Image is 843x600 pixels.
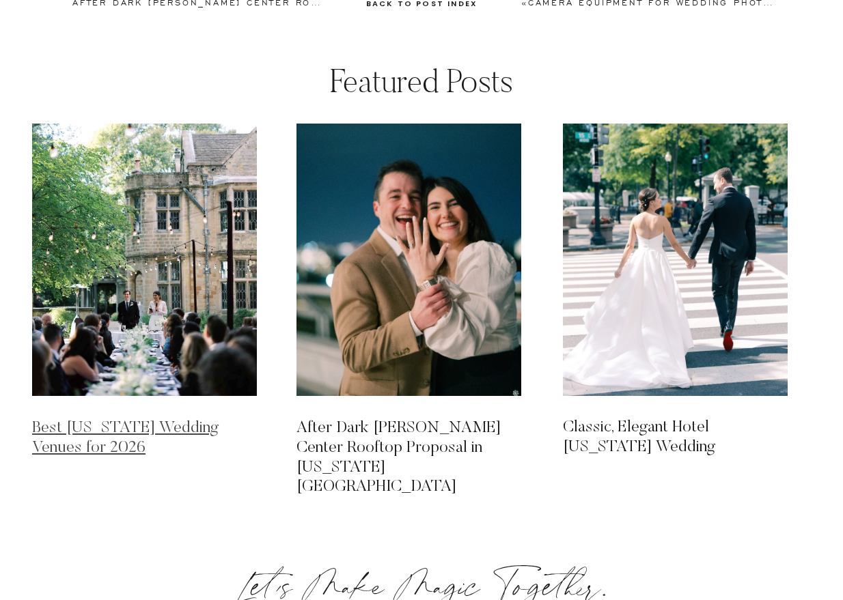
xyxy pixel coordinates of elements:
[296,420,501,495] a: After Dark [PERSON_NAME] Center Rooftop Proposal in [US_STATE][GEOGRAPHIC_DATA]
[563,419,715,455] a: Classic, Elegant Hotel [US_STATE] Wedding
[302,61,541,96] h3: Featured posts
[229,394,452,408] a: wedding at [GEOGRAPHIC_DATA][US_STATE]
[32,124,257,396] img: Alex and Paul's Virginia House Wedding
[563,124,788,396] a: Classic, Elegant Hotel Washington Wedding
[32,420,219,456] a: Best [US_STATE] Wedding Venues for 2026
[296,124,521,396] a: After Dark Kennedy Center Rooftop Proposal in Washington DC
[340,542,503,552] a: Hotel [US_STATE] Wedding
[232,565,612,599] a: Let’s Make Magic Together.
[182,70,661,139] p: M, wearing in an ethereal gown that exuded classic elegance, radiated pure happiness as she made ...
[294,232,423,246] a: Hotel [US_STATE] wedding
[260,268,283,281] a: hotel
